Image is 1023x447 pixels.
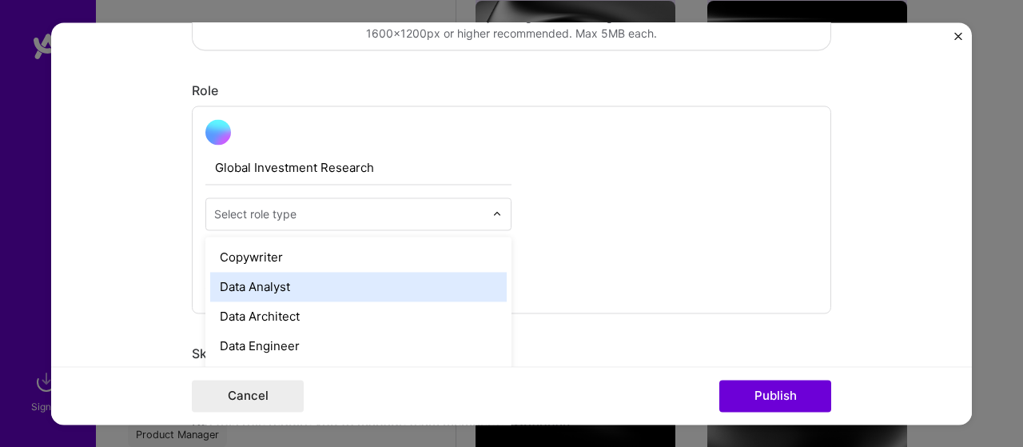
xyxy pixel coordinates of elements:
[192,345,831,362] div: Skills used — Add up to 12 skills
[210,272,507,301] div: Data Analyst
[492,209,502,218] img: drop icon
[719,380,831,412] button: Publish
[192,380,304,412] button: Cancel
[192,82,831,99] div: Role
[954,32,962,49] button: Close
[192,365,831,382] div: Any new skills will be added to your profile.
[205,119,231,145] img: placeholder.5677c315.png
[366,26,657,42] div: 1600x1200px or higher recommended. Max 5MB each.
[210,361,507,390] div: Data Scientist
[205,151,511,185] input: Role Name
[214,206,297,222] div: Select role type
[210,331,507,361] div: Data Engineer
[210,301,507,331] div: Data Architect
[210,242,507,272] div: Copywriter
